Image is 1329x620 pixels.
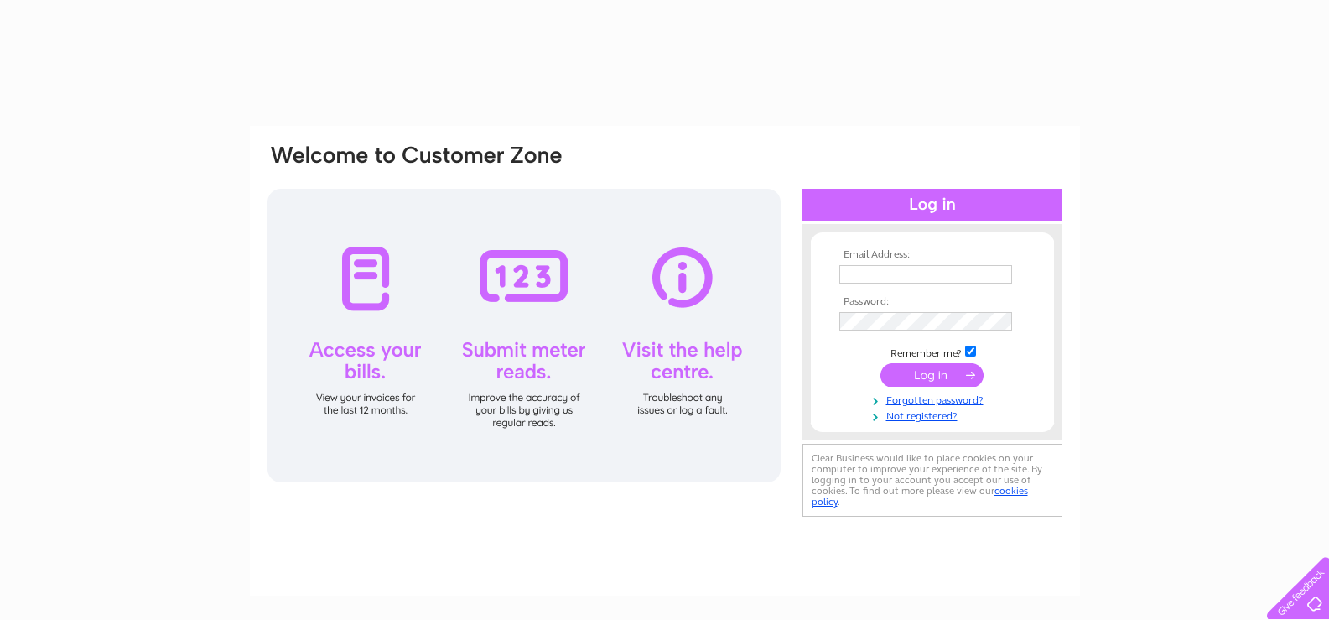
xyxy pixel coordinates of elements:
a: Forgotten password? [839,391,1030,407]
th: Password: [835,296,1030,308]
a: Not registered? [839,407,1030,423]
div: Clear Business would like to place cookies on your computer to improve your experience of the sit... [802,444,1062,517]
input: Submit [880,363,984,387]
th: Email Address: [835,249,1030,261]
a: cookies policy [812,485,1028,508]
td: Remember me? [835,343,1030,360]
